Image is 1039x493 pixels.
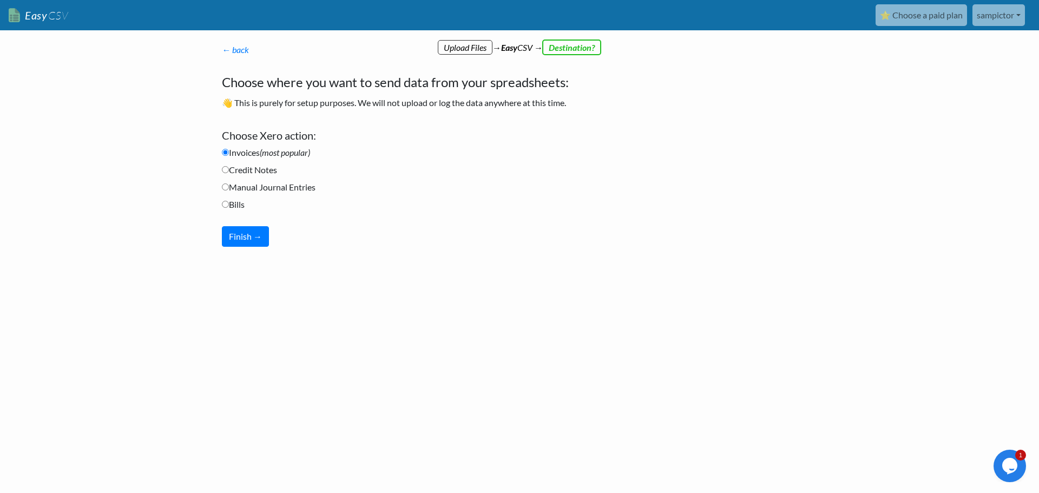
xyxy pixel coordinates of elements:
a: EasyCSV [9,4,68,27]
h4: Choose where you want to send data from your spreadsheets: [222,73,663,92]
label: Manual Journal Entries [222,181,315,194]
input: Invoices(most popular) [222,149,229,156]
a: sampictor [972,4,1025,26]
span: CSV [47,9,68,22]
a: ⭐ Choose a paid plan [876,4,967,26]
div: → CSV → [211,30,828,54]
h5: Choose Xero action: [222,129,663,142]
a: ← back [222,44,249,55]
label: Bills [222,198,245,211]
input: Manual Journal Entries [222,183,229,190]
p: 👋 This is purely for setup purposes. We will not upload or log the data anywhere at this time. [222,96,663,109]
input: Bills [222,201,229,208]
button: Finish → [222,226,269,247]
i: (most popular) [260,147,310,157]
label: Invoices [222,146,310,159]
iframe: chat widget [994,450,1028,482]
input: Credit Notes [222,166,229,173]
label: Credit Notes [222,163,277,176]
